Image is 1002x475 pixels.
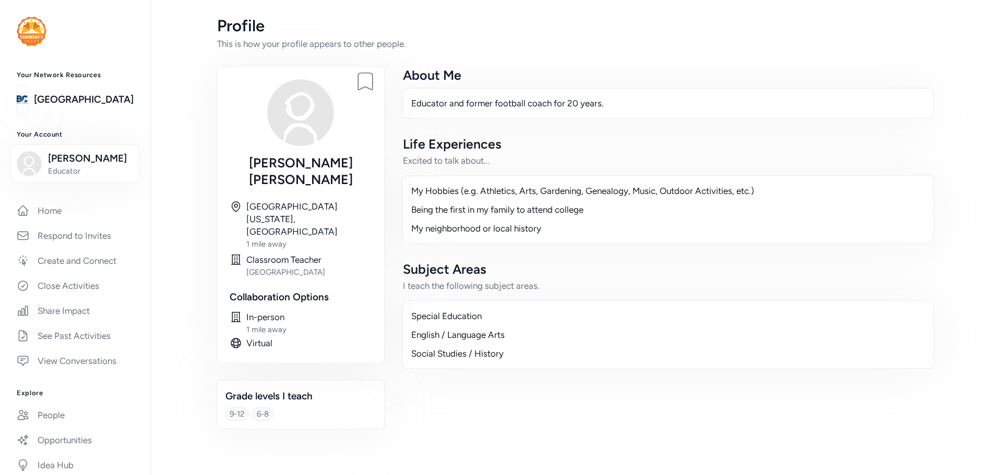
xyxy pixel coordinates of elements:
span: [PERSON_NAME] [48,151,133,166]
img: Avatar [267,79,334,146]
div: Classroom Teacher [246,253,372,266]
div: 1 mile away [246,239,372,249]
div: Grade levels I teach [225,389,376,404]
div: 1 mile away [246,324,372,335]
div: I teach the following subject areas. [403,279,933,292]
button: [PERSON_NAME]Educator [10,144,139,183]
span: Educator [48,166,133,176]
div: [GEOGRAPHIC_DATA] [246,267,372,277]
div: In-person [246,311,372,323]
div: Social Studies / History [411,347,925,360]
div: This is how your profile appears to other people. [217,38,935,50]
div: Virtual [246,337,372,349]
div: Excited to talk about... [403,154,933,167]
div: My Hobbies (e.g. Athletics, Arts, Gardening, Genealogy, Music, Outdoor Activities, etc.) [411,185,925,197]
a: Respond to Invites [8,224,142,247]
div: [GEOGRAPHIC_DATA][US_STATE], [GEOGRAPHIC_DATA] [246,200,372,238]
div: 9-12 [230,409,244,419]
img: logo [17,88,28,111]
div: Subject Areas [403,261,933,277]
div: Collaboration Options [230,290,372,305]
h3: Explore [17,389,134,397]
div: English / Language Arts [411,328,925,341]
div: [PERSON_NAME] [PERSON_NAME] [230,154,372,188]
div: 6-8 [257,409,269,419]
p: Educator and former football coach for 20 years. [411,97,925,109]
div: Profile [217,17,935,35]
a: Opportunities [8,429,142,452]
div: About Me [403,67,933,83]
a: [GEOGRAPHIC_DATA] [34,92,134,107]
a: Share Impact [8,299,142,322]
a: Close Activities [8,274,142,297]
div: My neighborhood or local history [411,222,925,235]
a: See Past Activities [8,324,142,347]
img: logo [17,17,46,46]
h3: Your Network Resources [17,71,134,79]
a: Create and Connect [8,249,142,272]
div: Being the first in my family to attend college [411,203,925,216]
a: Home [8,199,142,222]
a: View Conversations [8,349,142,372]
h3: Your Account [17,130,134,139]
div: Special Education [411,310,925,322]
a: People [8,404,142,427]
div: Life Experiences [403,136,933,152]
